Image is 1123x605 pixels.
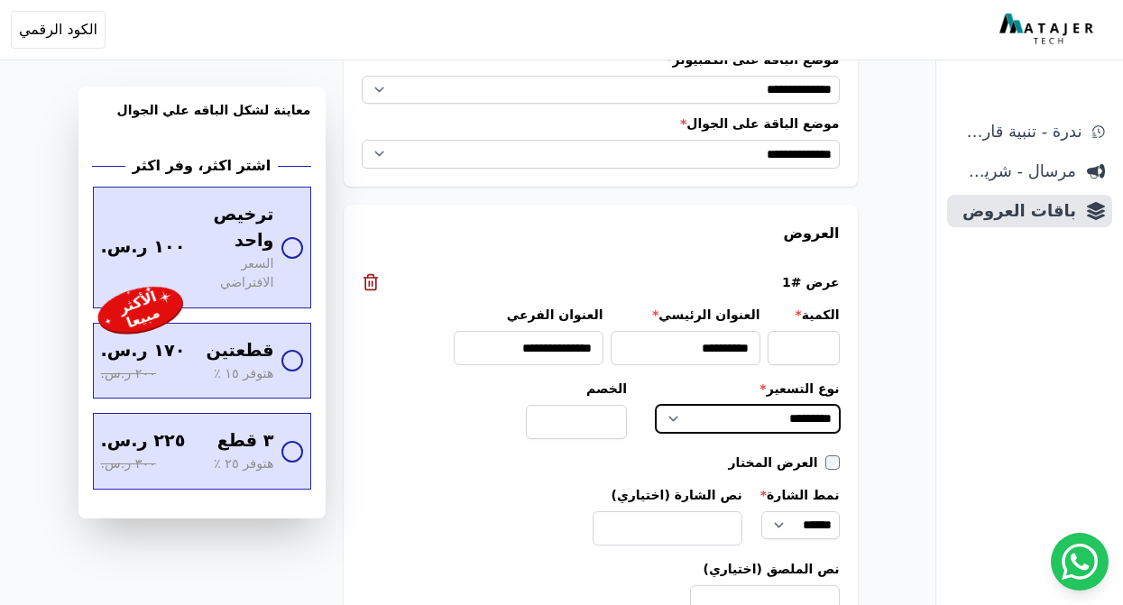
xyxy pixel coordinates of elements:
[656,380,840,398] label: نوع التسعير
[954,159,1076,184] span: مرسال - شريط دعاية
[101,364,156,384] span: ٢٠٠ ر.س.
[133,155,271,177] h2: اشتر اكثر، وفر اكثر
[101,234,186,261] span: ١٠٠ ر.س.
[611,306,760,324] label: العنوان الرئيسي
[199,254,273,293] span: السعر الافتراضي
[101,428,186,454] span: ٢٢٥ ر.س.
[593,486,742,504] label: نص الشارة (اختياري)
[362,115,840,133] label: موضع الباقة على الجوال
[214,364,274,384] span: هتوفر ١٥ ٪
[93,101,311,141] h3: معاينة لشكل الباقه علي الجوال
[101,454,156,474] span: ٣٠٠ ر.س.
[362,273,840,291] div: عرض #1
[217,428,274,454] span: ٣ قطع
[113,288,167,334] div: الأكثر مبيعا
[362,223,840,244] h3: العروض
[526,380,627,398] label: الخصم
[101,338,186,364] span: ١٧٠ ر.س.
[454,306,603,324] label: العنوان الفرعي
[206,338,273,364] span: قطعتين
[362,560,840,578] label: نص الملصق (اختياري)
[999,14,1098,46] img: MatajerTech Logo
[199,202,273,254] span: ترخيص واحد
[768,306,840,324] label: الكمية
[954,119,1082,144] span: ندرة - تنبية قارب علي النفاذ
[760,486,840,504] label: نمط الشارة
[19,19,97,41] span: الكود الرقمي
[954,198,1076,224] span: باقات العروض
[214,454,274,474] span: هتوفر ٢٥ ٪
[729,454,825,472] label: العرض المختار
[11,11,106,49] button: الكود الرقمي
